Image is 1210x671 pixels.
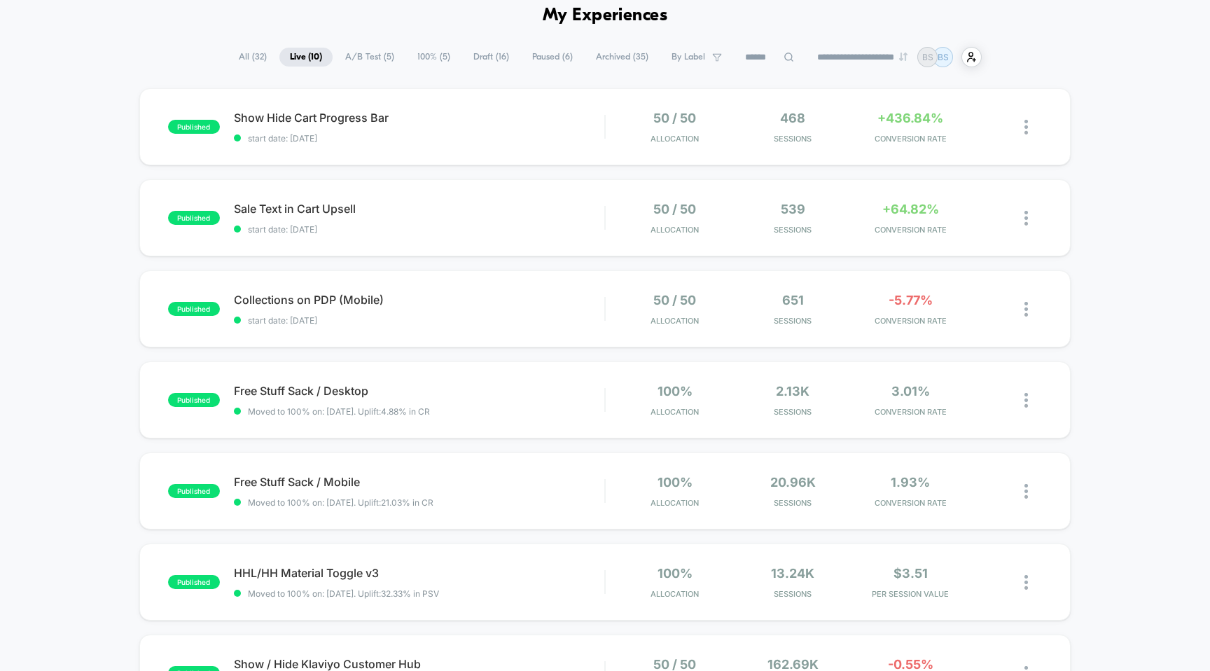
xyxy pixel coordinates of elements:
[651,407,699,417] span: Allocation
[335,48,405,67] span: A/B Test ( 5 )
[168,211,220,225] span: published
[737,407,848,417] span: Sessions
[653,293,696,307] span: 50 / 50
[889,293,933,307] span: -5.77%
[234,315,605,326] span: start date: [DATE]
[855,134,966,144] span: CONVERSION RATE
[653,111,696,125] span: 50 / 50
[770,475,816,490] span: 20.96k
[228,48,277,67] span: All ( 32 )
[585,48,659,67] span: Archived ( 35 )
[248,588,439,599] span: Moved to 100% on: [DATE] . Uplift: 32.33% in PSV
[658,384,693,399] span: 100%
[1024,302,1028,317] img: close
[658,566,693,581] span: 100%
[737,589,848,599] span: Sessions
[279,48,333,67] span: Live ( 10 )
[658,475,693,490] span: 100%
[855,589,966,599] span: PER SESSION VALUE
[780,111,805,125] span: 468
[893,566,928,581] span: $3.51
[855,316,966,326] span: CONVERSION RATE
[234,657,605,671] span: Show / Hide Klaviyo Customer Hub
[1024,393,1028,408] img: close
[855,407,966,417] span: CONVERSION RATE
[234,566,605,580] span: HHL/HH Material Toggle v3
[168,575,220,589] span: published
[651,134,699,144] span: Allocation
[771,566,814,581] span: 13.24k
[407,48,461,67] span: 100% ( 5 )
[234,293,605,307] span: Collections on PDP (Mobile)
[891,384,930,399] span: 3.01%
[922,52,933,62] p: BS
[543,6,668,26] h1: My Experiences
[899,53,907,61] img: end
[737,134,848,144] span: Sessions
[737,498,848,508] span: Sessions
[1024,575,1028,590] img: close
[781,202,805,216] span: 539
[855,498,966,508] span: CONVERSION RATE
[776,384,809,399] span: 2.13k
[248,406,430,417] span: Moved to 100% on: [DATE] . Uplift: 4.88% in CR
[234,202,605,216] span: Sale Text in Cart Upsell
[882,202,939,216] span: +64.82%
[248,497,433,508] span: Moved to 100% on: [DATE] . Uplift: 21.03% in CR
[522,48,583,67] span: Paused ( 6 )
[234,111,605,125] span: Show Hide Cart Progress Bar
[651,316,699,326] span: Allocation
[855,225,966,235] span: CONVERSION RATE
[1024,120,1028,134] img: close
[651,498,699,508] span: Allocation
[938,52,949,62] p: BS
[168,484,220,498] span: published
[234,475,605,489] span: Free Stuff Sack / Mobile
[234,133,605,144] span: start date: [DATE]
[463,48,520,67] span: Draft ( 16 )
[234,384,605,398] span: Free Stuff Sack / Desktop
[651,225,699,235] span: Allocation
[168,120,220,134] span: published
[1024,211,1028,226] img: close
[234,224,605,235] span: start date: [DATE]
[1024,484,1028,499] img: close
[672,52,705,62] span: By Label
[168,302,220,316] span: published
[891,475,930,490] span: 1.93%
[653,202,696,216] span: 50 / 50
[168,393,220,407] span: published
[651,589,699,599] span: Allocation
[782,293,804,307] span: 651
[737,316,848,326] span: Sessions
[737,225,848,235] span: Sessions
[877,111,943,125] span: +436.84%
